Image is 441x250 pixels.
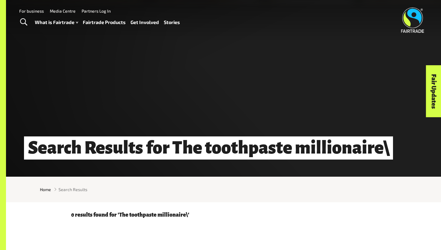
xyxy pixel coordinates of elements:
[83,18,126,27] a: Fairtrade Products
[24,136,393,160] h1: Search Results for The toothpaste millionaire\
[40,186,51,193] a: Home
[16,15,31,30] a: Toggle Search
[71,212,376,218] p: 0 results found for 'The toothpaste millionaire\'
[50,8,76,14] a: Media Centre
[401,8,424,33] img: Fairtrade Australia New Zealand logo
[19,8,44,14] a: For business
[164,18,180,27] a: Stories
[82,8,111,14] a: Partners Log In
[58,186,87,193] span: Search Results
[35,18,78,27] a: What is Fairtrade
[130,18,159,27] a: Get Involved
